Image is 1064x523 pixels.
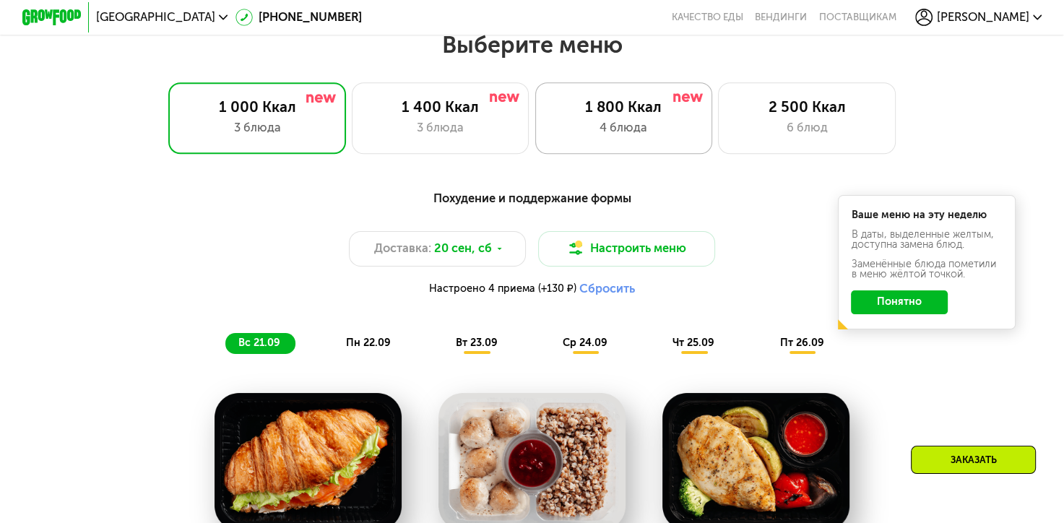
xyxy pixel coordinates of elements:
[937,12,1029,23] span: [PERSON_NAME]
[367,98,514,116] div: 1 400 Ккал
[434,240,492,258] span: 20 сен, сб
[456,337,498,349] span: вт 23.09
[346,337,391,349] span: пн 22.09
[47,30,1016,59] h2: Выберите меню
[563,337,607,349] span: ср 24.09
[779,337,823,349] span: пт 26.09
[672,337,714,349] span: чт 25.09
[579,282,635,296] button: Сбросить
[672,12,743,23] a: Качество еды
[911,446,1036,474] div: Заказать
[96,12,215,23] span: [GEOGRAPHIC_DATA]
[734,119,881,137] div: 6 блюд
[238,337,280,349] span: вс 21.09
[851,210,1002,220] div: Ваше меню на эту неделю
[755,12,807,23] a: Вендинги
[819,12,896,23] div: поставщикам
[429,284,576,294] span: Настроено 4 приема (+130 ₽)
[851,259,1002,280] div: Заменённые блюда пометили в меню жёлтой точкой.
[235,9,363,27] a: [PHONE_NUMBER]
[550,119,697,137] div: 4 блюда
[851,290,948,314] button: Понятно
[851,230,1002,251] div: В даты, выделенные желтым, доступна замена блюд.
[538,231,716,267] button: Настроить меню
[374,240,431,258] span: Доставка:
[367,119,514,137] div: 3 блюда
[184,119,331,137] div: 3 блюда
[734,98,881,116] div: 2 500 Ккал
[184,98,331,116] div: 1 000 Ккал
[95,189,969,208] div: Похудение и поддержание формы
[550,98,697,116] div: 1 800 Ккал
